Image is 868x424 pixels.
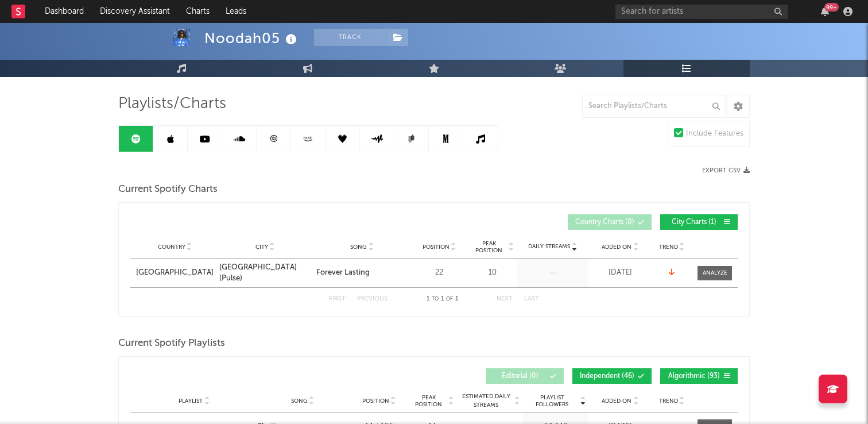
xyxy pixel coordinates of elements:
[118,97,226,111] span: Playlists/Charts
[659,244,678,250] span: Trend
[314,29,386,46] button: Track
[528,242,570,251] span: Daily Streams
[329,296,346,302] button: First
[575,219,634,226] span: Country Charts ( 0 )
[118,337,225,350] span: Current Spotify Playlists
[497,296,513,302] button: Next
[591,267,649,279] div: [DATE]
[702,167,750,174] button: Export CSV
[316,267,370,279] div: Forever Lasting
[602,244,631,250] span: Added On
[580,373,634,380] span: Independent ( 46 )
[423,244,449,250] span: Position
[158,244,185,250] span: Country
[668,373,720,380] span: Algorithmic ( 93 )
[582,95,726,118] input: Search Playlists/Charts
[659,398,678,404] span: Trend
[459,392,513,410] span: Estimated Daily Streams
[413,267,465,279] div: 22
[219,262,311,284] a: [GEOGRAPHIC_DATA] (Pulse)
[660,368,738,384] button: Algorithmic(93)
[602,398,631,404] span: Added On
[204,29,300,48] div: Noodah05
[471,267,514,279] div: 10
[118,183,218,196] span: Current Spotify Charts
[568,214,652,230] button: Country Charts(0)
[446,296,453,302] span: of
[821,7,829,16] button: 99+
[179,398,203,404] span: Playlist
[494,373,547,380] span: Editorial ( 0 )
[357,296,387,302] button: Previous
[410,292,474,306] div: 1 1 1
[316,267,408,279] a: Forever Lasting
[350,244,367,250] span: Song
[525,394,579,408] span: Playlist Followers
[524,296,539,302] button: Last
[255,244,268,250] span: City
[291,398,308,404] span: Song
[615,5,788,19] input: Search for artists
[362,398,389,404] span: Position
[136,267,214,279] a: [GEOGRAPHIC_DATA]
[824,3,839,11] div: 99 +
[486,368,564,384] button: Editorial(0)
[572,368,652,384] button: Independent(46)
[668,219,720,226] span: City Charts ( 1 )
[660,214,738,230] button: City Charts(1)
[432,296,439,302] span: to
[471,240,507,254] span: Peak Position
[410,394,447,408] span: Peak Position
[686,127,743,141] div: Include Features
